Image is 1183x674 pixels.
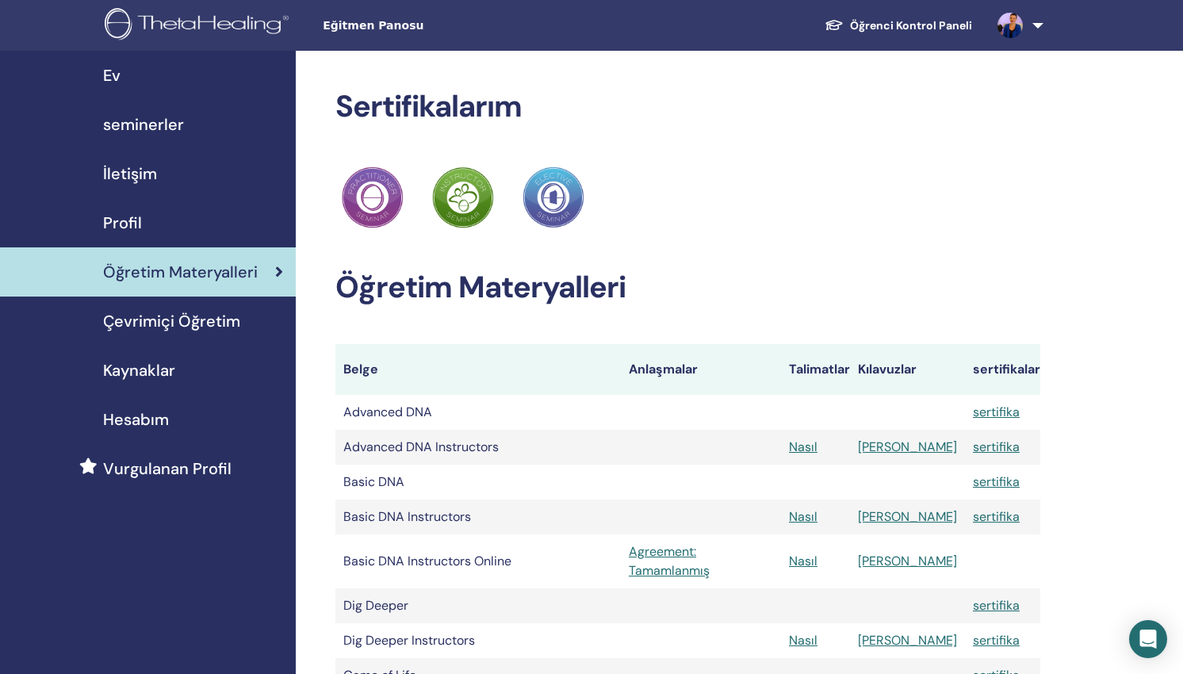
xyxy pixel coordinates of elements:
img: Practitioner [523,167,584,228]
td: Basic DNA Instructors Online [335,534,621,588]
a: Nasıl [789,438,817,455]
td: Advanced DNA Instructors [335,430,621,465]
span: Çevrimiçi Öğretim [103,309,240,333]
a: Nasıl [789,508,817,525]
a: Agreement: Tamamlanmış [629,542,773,580]
span: Vurgulanan Profil [103,457,232,481]
span: Profil [103,211,142,235]
img: graduation-cap-white.svg [825,18,844,32]
a: [PERSON_NAME] [858,632,957,649]
span: Hesabım [103,408,169,431]
th: sertifikalar [965,344,1040,395]
a: Nasıl [789,632,817,649]
td: Basic DNA [335,465,621,500]
a: sertifika [973,438,1020,455]
span: Öğretim Materyalleri [103,260,258,284]
a: sertifika [973,632,1020,649]
h2: Sertifikalarım [335,89,1040,125]
span: Ev [103,63,121,87]
img: logo.png [105,8,294,44]
span: Eğitmen Panosu [323,17,561,34]
td: Dig Deeper [335,588,621,623]
div: Open Intercom Messenger [1129,620,1167,658]
th: Anlaşmalar [621,344,781,395]
a: sertifika [973,508,1020,525]
th: Talimatlar [781,344,850,395]
span: seminerler [103,113,184,136]
span: Kaynaklar [103,358,175,382]
img: Practitioner [342,167,404,228]
a: sertifika [973,597,1020,614]
th: Kılavuzlar [850,344,965,395]
a: Nasıl [789,553,817,569]
img: Practitioner [432,167,494,228]
h2: Öğretim Materyalleri [335,270,1040,306]
a: [PERSON_NAME] [858,553,957,569]
span: İletişim [103,162,157,186]
td: Advanced DNA [335,395,621,430]
a: Öğrenci Kontrol Paneli [812,11,985,40]
td: Basic DNA Instructors [335,500,621,534]
td: Dig Deeper Instructors [335,623,621,658]
a: [PERSON_NAME] [858,438,957,455]
a: sertifika [973,473,1020,490]
th: Belge [335,344,621,395]
a: sertifika [973,404,1020,420]
img: default.jpg [997,13,1023,38]
a: [PERSON_NAME] [858,508,957,525]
